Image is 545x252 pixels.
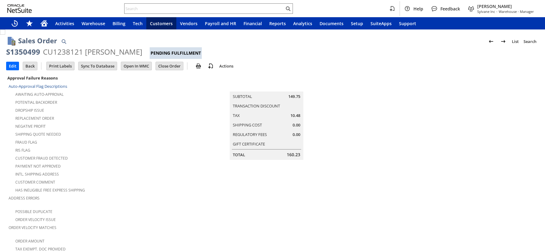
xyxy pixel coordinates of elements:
[15,217,56,222] a: Order Velocity Issue
[55,21,74,26] span: Activities
[125,5,284,12] input: Search
[399,21,416,26] span: Support
[233,113,240,118] a: Tax
[500,38,507,45] img: Next
[176,17,201,29] a: Vendors
[109,17,129,29] a: Billing
[15,148,30,153] a: RIS flag
[477,9,495,14] span: Sylvane Inc
[15,209,52,214] a: Possible Duplicate
[11,20,18,27] svg: Recent Records
[113,21,125,26] span: Billing
[233,94,252,99] a: Subtotal
[6,62,19,70] input: Edit
[37,17,52,29] a: Home
[15,172,59,177] a: Intl. Shipping Address
[230,82,303,91] caption: Summary
[15,238,44,244] a: Order Amount
[509,37,521,46] a: List
[351,21,363,26] span: Setup
[233,103,280,109] a: Transaction Discount
[82,21,105,26] span: Warehouse
[233,152,245,157] a: Total
[195,62,202,70] img: print.svg
[413,6,423,12] span: Help
[15,100,57,105] a: Potential Backorder
[496,9,497,14] span: -
[133,21,143,26] span: Tech
[150,21,173,26] span: Customers
[78,17,109,29] a: Warehouse
[521,37,539,46] a: Search
[240,17,266,29] a: Financial
[244,21,262,26] span: Financial
[15,116,54,121] a: Replacement Order
[347,17,367,29] a: Setup
[316,17,347,29] a: Documents
[15,92,63,97] a: Awaiting Auto-Approval
[205,21,236,26] span: Payroll and HR
[7,17,22,29] a: Recent Records
[9,83,67,89] a: Auto-Approval Flag Descriptions
[121,62,152,70] input: Open In WMC
[290,113,300,118] span: 10.48
[18,36,57,46] h1: Sales Order
[146,17,176,29] a: Customers
[233,141,265,147] a: Gift Certificate
[7,4,32,13] svg: logo
[293,21,312,26] span: Analytics
[9,196,40,201] a: Address Errors
[6,47,40,57] div: S1350499
[499,9,534,14] span: Warehouse - Manager
[150,47,202,59] div: Pending Fulfillment
[207,62,214,70] img: add-record.svg
[217,63,236,69] a: Actions
[477,3,534,9] span: [PERSON_NAME]
[79,62,117,70] input: Sync To Database
[22,17,37,29] div: Shortcuts
[15,140,37,145] a: Fraud Flag
[293,132,300,138] span: 0.00
[266,17,290,29] a: Reports
[6,74,181,82] div: Approval Failure Reasons
[40,20,48,27] svg: Home
[180,21,198,26] span: Vendors
[440,6,460,12] span: Feedback
[320,21,344,26] span: Documents
[47,62,74,70] input: Print Labels
[284,5,292,12] svg: Search
[367,17,395,29] a: SuiteApps
[15,180,55,185] a: Customer Comment
[26,20,33,27] svg: Shortcuts
[15,246,66,252] a: Tax Exempt. Doc Provided
[15,108,44,113] a: Dropship Issue
[52,17,78,29] a: Activities
[156,62,183,70] input: Close Order
[269,21,286,26] span: Reports
[43,47,142,57] div: CU1238121 [PERSON_NAME]
[290,17,316,29] a: Analytics
[15,124,46,129] a: Negative Profit
[287,152,300,158] span: 160.23
[15,132,61,137] a: Shipping Quote Needed
[395,17,420,29] a: Support
[9,225,56,230] a: Order Velocity Matches
[233,122,262,128] a: Shipping Cost
[233,132,267,137] a: Regulatory Fees
[15,164,61,169] a: Payment not approved
[23,62,37,70] input: Back
[60,38,67,45] img: Quick Find
[129,17,146,29] a: Tech
[370,21,392,26] span: SuiteApps
[487,38,495,45] img: Previous
[288,94,300,99] span: 149.75
[201,17,240,29] a: Payroll and HR
[293,122,300,128] span: 0.00
[15,156,68,161] a: Customer Fraud Detected
[15,188,85,193] a: Has Ineligible Free Express Shipping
